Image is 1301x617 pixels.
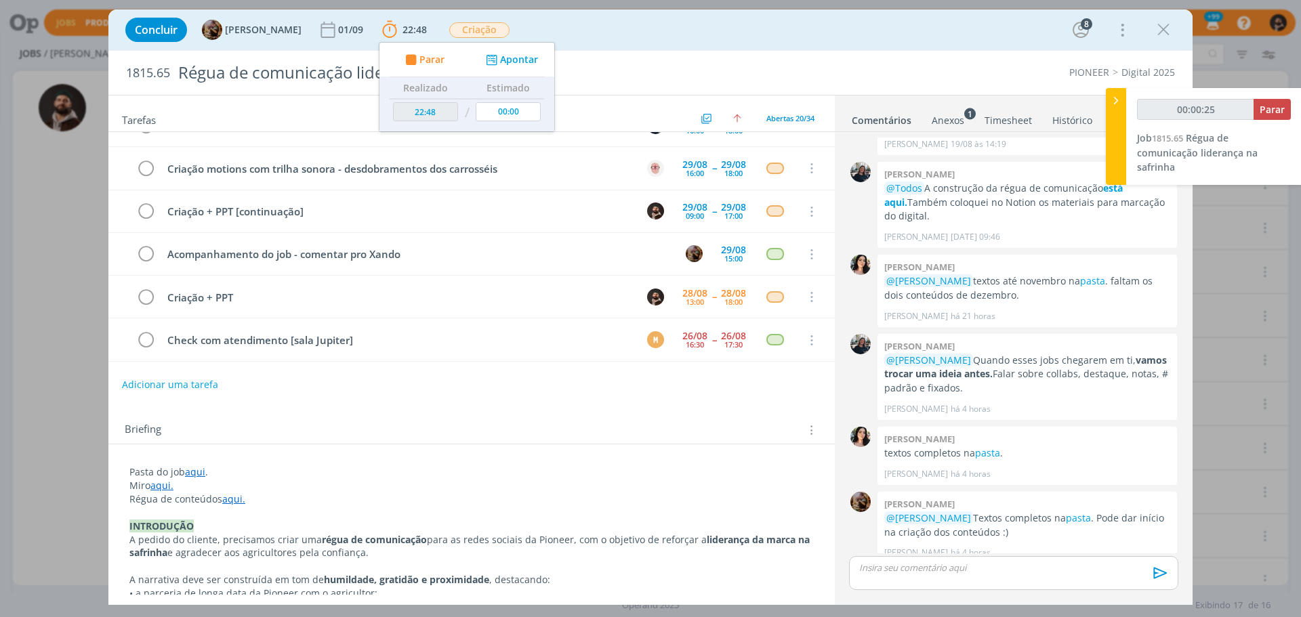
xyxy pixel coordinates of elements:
span: Régua de comunicação liderança na safrinha [1137,131,1258,173]
b: [PERSON_NAME] [884,261,955,273]
a: Histórico [1052,108,1093,127]
div: 26/08 [721,331,746,341]
p: • a parceria de longa data da Pioneer com o agricultor; [129,587,814,600]
div: Check com atendimento [sala Jupiter] [161,332,634,349]
a: Job1815.65Régua de comunicação liderança na safrinha [1137,131,1258,173]
b: [PERSON_NAME] [884,433,955,445]
p: [PERSON_NAME] [884,547,948,559]
div: 13:00 [686,298,704,305]
button: A [645,158,665,178]
div: 26/08 [682,331,707,341]
strong: INTRODUÇÃO [129,519,194,532]
img: T [850,255,871,275]
span: @[PERSON_NAME] [886,274,971,287]
b: [PERSON_NAME] [884,168,955,180]
p: textos completos na . [884,446,1170,460]
span: -- [712,335,716,345]
span: há 4 horas [951,403,991,415]
button: Parar [1254,99,1291,120]
span: 1815.65 [126,66,170,81]
span: [PERSON_NAME] [225,25,302,35]
p: [PERSON_NAME] [884,468,948,480]
span: Parar [419,55,445,64]
div: 18:00 [724,298,743,305]
div: 18:00 [724,169,743,177]
button: 22:48 [379,19,430,41]
img: A [202,20,222,40]
p: Quando esses jobs chegarem em ti, Falar sobre collabs, destaque, notas, # padrão e fixados. [884,354,1170,395]
div: 18:00 [724,127,743,134]
p: A pedido do cliente, precisamos criar uma para as redes sociais da Pioneer, com o objetivo de ref... [129,533,814,560]
div: 09:00 [686,212,704,219]
span: Criação [449,22,510,38]
a: aqui. [222,492,245,505]
div: Criação + PPT [continuação] [161,203,634,220]
span: @[PERSON_NAME] [886,354,971,366]
p: Pasta do job . [129,465,814,479]
a: pasta [1080,274,1105,287]
div: Régua de comunicação liderança na safrinha [173,56,732,89]
div: Anexos [932,114,964,127]
span: 19/08 às 14:19 [951,138,1006,150]
p: Régua de conteúdos [129,492,814,506]
span: há 21 horas [951,310,995,322]
a: Digital 2025 [1121,66,1175,79]
span: @Todos [886,182,922,194]
a: está aqui. [884,182,1123,208]
p: [PERSON_NAME] [884,138,948,150]
div: Criação motions com trilha sonora - desdobramentos dos carrosséis [161,161,634,177]
a: pasta [1066,511,1091,524]
a: PIONEER [1069,66,1109,79]
button: 8 [1070,19,1092,41]
p: A construção da régua de comunicação Também coloquei no Notion os materiais para marcação do digi... [884,182,1170,223]
span: Briefing [125,421,161,439]
div: 29/08 [721,160,746,169]
b: [PERSON_NAME] [884,340,955,352]
img: D [647,203,664,219]
div: 16:00 [686,169,704,177]
button: Adicionar uma tarefa [121,373,219,397]
span: -- [712,292,716,301]
div: 29/08 [721,203,746,212]
div: 17:00 [724,212,743,219]
span: Tarefas [122,110,156,127]
button: D [645,286,665,307]
div: Criação + PPT [161,289,634,306]
ul: 22:48 [379,42,555,132]
a: Comentários [851,108,912,127]
div: 15:00 [724,255,743,262]
sup: 1 [964,108,976,119]
img: arrow-up.svg [733,114,741,123]
img: D [647,289,664,305]
td: / [461,99,473,127]
span: @[PERSON_NAME] [886,511,971,524]
button: A [684,244,704,264]
img: A [850,492,871,512]
a: pasta [975,446,1000,459]
img: A [686,245,703,262]
div: Acompanhamento do job - comentar pro Xando [161,246,673,263]
a: Timesheet [984,108,1033,127]
span: 22:48 [402,23,427,36]
div: 29/08 [721,245,746,255]
p: Textos completos na . Pode dar início na criação dos conteúdos :) [884,511,1170,539]
div: 28/08 [682,289,707,298]
img: M [850,334,871,354]
p: textos até novembro na . faltam os dois conteúdos de dezembro. [884,274,1170,302]
div: 16:30 [686,341,704,348]
button: M [645,330,665,350]
th: Estimado [472,77,544,99]
div: 17:30 [724,341,743,348]
img: M [850,162,871,182]
a: aqui [185,465,205,478]
p: [PERSON_NAME] [884,310,948,322]
div: 28/08 [721,289,746,298]
span: Parar [1260,103,1285,116]
strong: régua de comunicação [322,533,427,546]
b: [PERSON_NAME] [884,498,955,510]
a: aqui. [150,479,173,492]
strong: humildade, gratidão e proximidade [324,573,489,586]
span: -- [712,163,716,173]
p: [PERSON_NAME] [884,231,948,243]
